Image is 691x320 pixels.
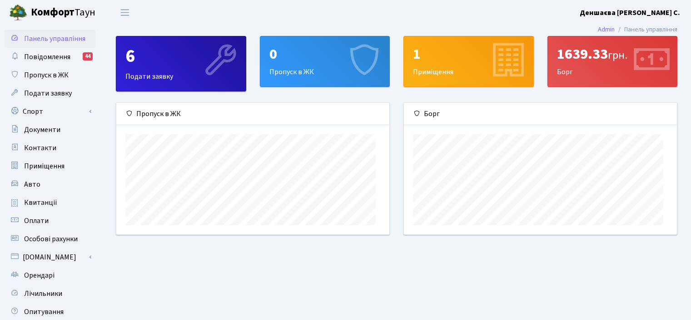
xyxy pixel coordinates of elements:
div: 6 [125,46,237,67]
button: Переключити навігацію [114,5,136,20]
a: 0Пропуск в ЖК [260,36,390,87]
a: Авто [5,175,95,193]
a: [DOMAIN_NAME] [5,248,95,266]
div: 1 [413,46,524,63]
span: Опитування [24,307,64,317]
span: Повідомлення [24,52,70,62]
a: Лічильники [5,284,95,303]
div: Пропуск в ЖК [116,103,389,125]
span: Контакти [24,143,56,153]
span: Панель управління [24,34,85,44]
div: Борг [404,103,677,125]
nav: breadcrumb [584,20,691,39]
span: Оплати [24,216,49,226]
span: грн. [608,47,627,63]
a: Пропуск в ЖК [5,66,95,84]
div: 44 [83,52,93,61]
span: Подати заявку [24,88,72,98]
div: 0 [269,46,381,63]
li: Панель управління [615,25,677,35]
span: Лічильники [24,289,62,299]
a: Документи [5,121,95,139]
span: Особові рахунки [24,234,78,244]
span: Орендарі [24,270,55,280]
div: Борг [548,36,677,86]
a: Панель управління [5,30,95,48]
a: Особові рахунки [5,230,95,248]
a: Орендарі [5,266,95,284]
span: Документи [24,125,60,135]
b: Комфорт [31,5,75,20]
span: Квитанції [24,198,57,208]
span: Приміщення [24,161,65,171]
div: Пропуск в ЖК [260,36,390,86]
a: Квитанції [5,193,95,212]
a: Деншаєва [PERSON_NAME] С. [580,7,680,18]
span: Пропуск в ЖК [24,70,69,80]
span: Таун [31,5,95,20]
div: 1639.33 [557,46,668,63]
a: Оплати [5,212,95,230]
a: Спорт [5,102,95,121]
a: Admin [598,25,615,34]
a: Контакти [5,139,95,157]
b: Деншаєва [PERSON_NAME] С. [580,8,680,18]
a: 1Приміщення [403,36,534,87]
a: Повідомлення44 [5,48,95,66]
a: 6Подати заявку [116,36,246,91]
div: Приміщення [404,36,533,86]
a: Приміщення [5,157,95,175]
span: Авто [24,179,40,189]
div: Подати заявку [116,36,246,91]
a: Подати заявку [5,84,95,102]
img: logo.png [9,4,27,22]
